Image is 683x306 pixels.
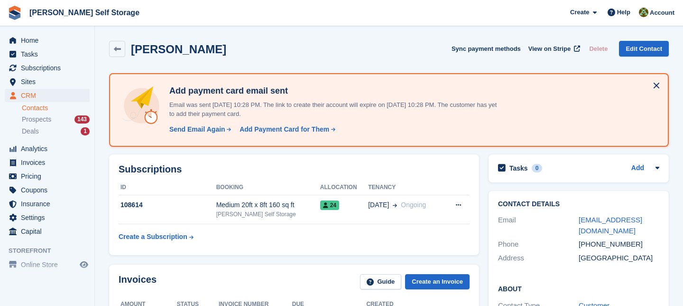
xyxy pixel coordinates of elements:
[320,201,339,210] span: 24
[22,126,90,136] a: Deals 1
[22,127,39,136] span: Deals
[119,180,216,195] th: ID
[21,197,78,210] span: Insurance
[216,180,320,195] th: Booking
[452,41,521,57] button: Sync payment methods
[21,170,78,183] span: Pricing
[21,225,78,238] span: Capital
[119,200,216,210] div: 108614
[21,48,78,61] span: Tasks
[5,211,90,224] a: menu
[579,239,659,250] div: [PHONE_NUMBER]
[405,274,470,290] a: Create an Invoice
[119,228,194,246] a: Create a Subscription
[579,253,659,264] div: [GEOGRAPHIC_DATA]
[5,48,90,61] a: menu
[21,75,78,88] span: Sites
[368,200,389,210] span: [DATE]
[22,115,51,124] span: Prospects
[74,115,90,124] div: 143
[5,197,90,210] a: menu
[119,232,187,242] div: Create a Subscription
[5,34,90,47] a: menu
[21,258,78,271] span: Online Store
[22,115,90,124] a: Prospects 143
[650,8,674,18] span: Account
[5,156,90,169] a: menu
[498,239,579,250] div: Phone
[5,61,90,75] a: menu
[21,142,78,155] span: Analytics
[21,183,78,197] span: Coupons
[509,164,528,172] h2: Tasks
[5,170,90,183] a: menu
[21,61,78,75] span: Subscriptions
[236,124,336,134] a: Add Payment Card for Them
[216,200,320,210] div: Medium 20ft x 8ft 160 sq ft
[401,201,426,209] span: Ongoing
[498,215,579,236] div: Email
[26,5,143,20] a: [PERSON_NAME] Self Storage
[498,253,579,264] div: Address
[8,6,22,20] img: stora-icon-8386f47178a22dfd0bd8f6a31ec36ba5ce8667c1dd55bd0f319d3a0aa187defe.svg
[240,124,329,134] div: Add Payment Card for Them
[360,274,402,290] a: Guide
[166,86,498,96] h4: Add payment card email sent
[21,89,78,102] span: CRM
[9,246,94,256] span: Storefront
[131,43,226,56] h2: [PERSON_NAME]
[21,156,78,169] span: Invoices
[617,8,630,17] span: Help
[631,163,644,174] a: Add
[78,259,90,270] a: Preview store
[368,180,443,195] th: Tenancy
[498,284,659,293] h2: About
[169,124,225,134] div: Send Email Again
[5,258,90,271] a: menu
[119,274,157,290] h2: Invoices
[525,41,582,57] a: View on Stripe
[22,104,90,113] a: Contacts
[498,201,659,208] h2: Contact Details
[166,100,498,119] p: Email was sent [DATE] 10:28 PM. The link to create their account will expire on [DATE] 10:28 PM. ...
[619,41,669,57] a: Edit Contact
[5,89,90,102] a: menu
[579,216,642,235] a: [EMAIL_ADDRESS][DOMAIN_NAME]
[320,180,368,195] th: Allocation
[121,86,162,126] img: add-payment-card-4dbda4983b697a7845d177d07a5d71e8a16f1ec00487972de202a45f1e8132f5.svg
[585,41,611,57] button: Delete
[532,164,543,172] div: 0
[5,225,90,238] a: menu
[81,127,90,135] div: 1
[5,75,90,88] a: menu
[5,183,90,197] a: menu
[21,34,78,47] span: Home
[119,164,470,175] h2: Subscriptions
[216,210,320,219] div: [PERSON_NAME] Self Storage
[5,142,90,155] a: menu
[570,8,589,17] span: Create
[21,211,78,224] span: Settings
[639,8,648,17] img: Karl
[528,44,571,54] span: View on Stripe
